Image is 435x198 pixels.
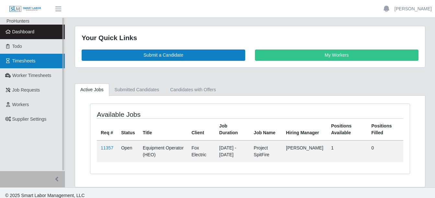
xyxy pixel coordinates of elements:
[139,140,188,162] td: Equipment Operator (HEO)
[12,116,47,122] span: Supplier Settings
[97,118,117,140] th: Req #
[188,118,215,140] th: Client
[12,73,51,78] span: Worker Timesheets
[12,44,22,49] span: Todo
[82,49,245,61] a: Submit a Candidate
[6,18,29,24] span: ProHunters
[282,140,327,162] td: [PERSON_NAME]
[395,5,432,12] a: [PERSON_NAME]
[97,110,219,118] h4: Available Jobs
[5,193,85,198] span: © 2025 Smart Labor Management, LLC
[165,83,221,96] a: Candidates with Offers
[282,118,327,140] th: Hiring Manager
[117,140,139,162] td: Open
[368,118,404,140] th: Positions Filled
[82,33,418,43] div: Your Quick Links
[327,140,367,162] td: 1
[12,102,29,107] span: Workers
[139,118,188,140] th: Title
[117,118,139,140] th: Status
[250,118,282,140] th: Job Name
[327,118,367,140] th: Positions Available
[188,140,215,162] td: Fox Electric
[250,140,282,162] td: Project SpitFire
[75,83,109,96] a: Active Jobs
[109,83,165,96] a: Submitted Candidates
[215,140,250,162] td: [DATE] - [DATE]
[12,87,40,93] span: Job Requests
[12,29,35,34] span: Dashboard
[12,58,36,63] span: Timesheets
[9,5,41,13] img: SLM Logo
[215,118,250,140] th: Job Duration
[368,140,404,162] td: 0
[255,49,418,61] a: My Workers
[101,145,113,150] a: 11357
